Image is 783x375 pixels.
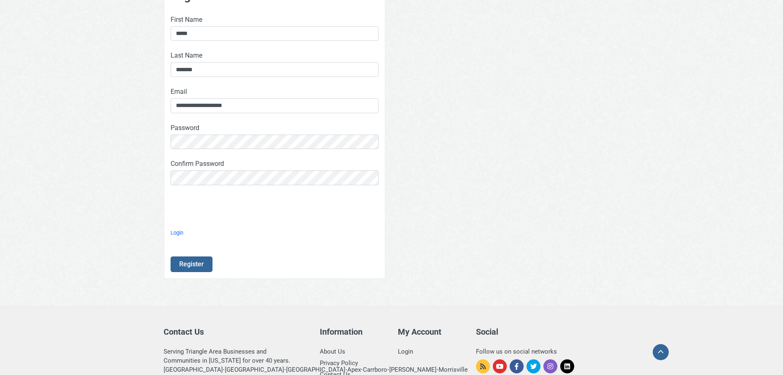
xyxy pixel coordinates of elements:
[398,348,413,355] a: Login
[171,159,224,169] label: Confirm Password
[476,347,620,356] div: Follow us on social networks
[171,15,202,25] label: First Name
[171,87,187,97] label: Email
[164,347,307,374] div: Serving Triangle Area Businesses and Communities in [US_STATE] for over 40 years. [GEOGRAPHIC_DAT...
[171,230,183,236] a: Login
[320,348,345,355] a: About Us
[284,366,286,373] strong: ·
[171,256,212,272] button: Register
[223,366,225,373] strong: ·
[171,123,199,133] label: Password
[398,327,464,337] h5: My Account
[320,327,386,337] h5: Information
[164,327,307,337] h5: Contact Us
[476,327,620,337] h5: Social
[320,359,358,367] a: Privacy Policy
[171,195,296,227] iframe: reCAPTCHA
[171,51,202,61] label: Last Name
